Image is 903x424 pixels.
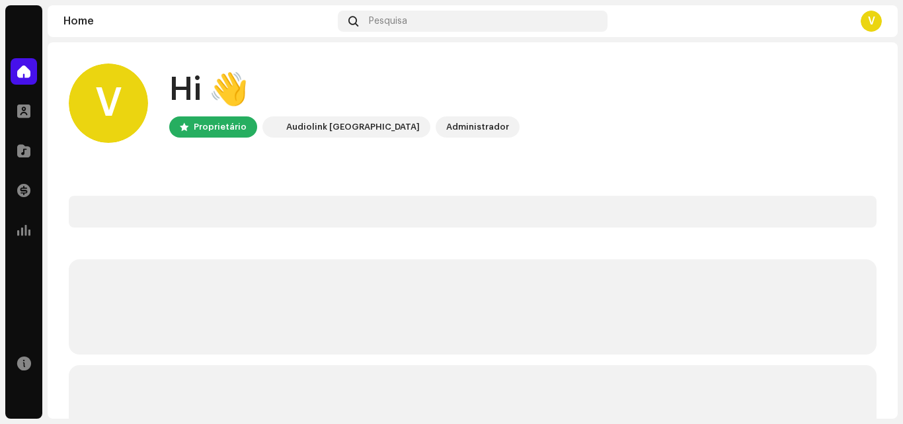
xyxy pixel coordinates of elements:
div: Proprietário [194,119,247,135]
span: Pesquisa [369,16,407,26]
img: 730b9dfe-18b5-4111-b483-f30b0c182d82 [265,119,281,135]
div: Administrador [446,119,509,135]
div: Hi 👋 [169,69,520,111]
div: V [861,11,882,32]
div: V [69,64,148,143]
div: Home [63,16,333,26]
div: Audiolink [GEOGRAPHIC_DATA] [286,119,420,135]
